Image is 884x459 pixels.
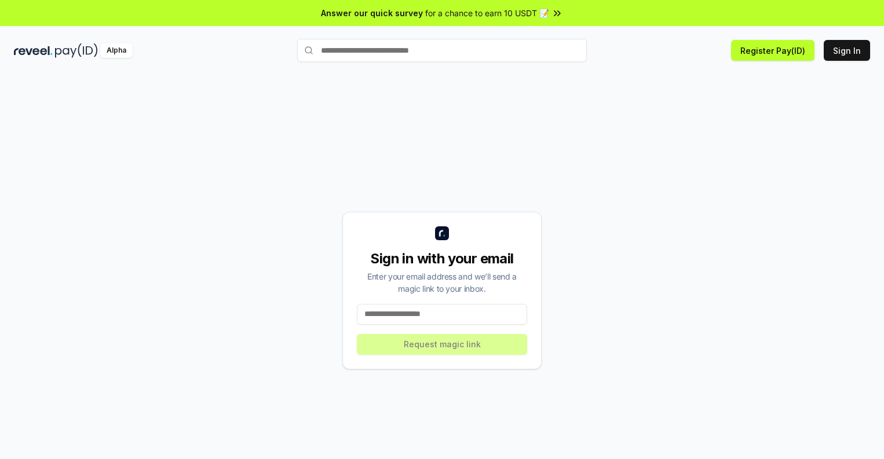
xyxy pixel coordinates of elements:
button: Sign In [824,40,870,61]
div: Enter your email address and we’ll send a magic link to your inbox. [357,270,527,295]
img: reveel_dark [14,43,53,58]
div: Sign in with your email [357,249,527,268]
img: logo_small [435,226,449,240]
span: for a chance to earn 10 USDT 📝 [425,7,549,19]
div: Alpha [100,43,133,58]
img: pay_id [55,43,98,58]
button: Register Pay(ID) [731,40,814,61]
span: Answer our quick survey [321,7,423,19]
